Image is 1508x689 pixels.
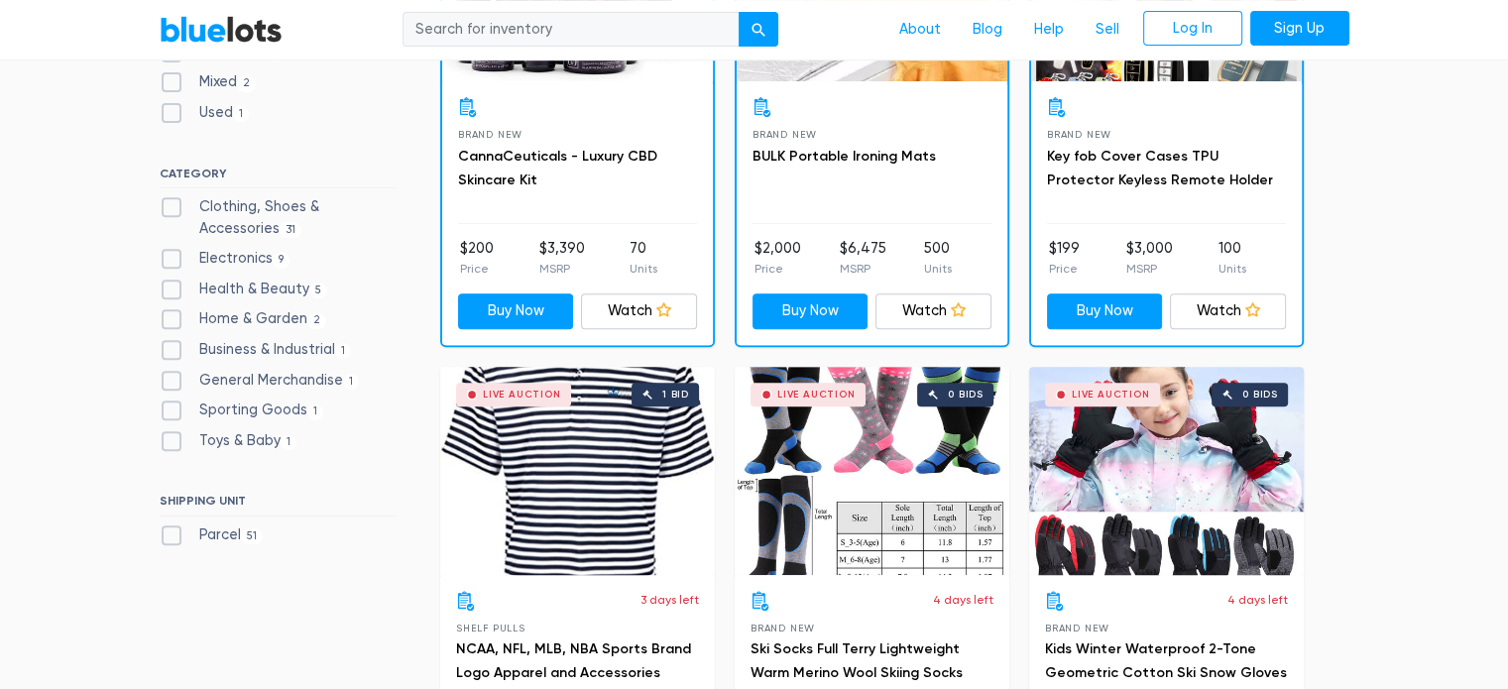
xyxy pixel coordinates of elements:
[335,343,352,359] span: 1
[160,279,328,300] label: Health & Beauty
[456,623,525,633] span: Shelf Pulls
[948,390,984,400] div: 0 bids
[1125,260,1172,278] p: MSRP
[1045,640,1287,681] a: Kids Winter Waterproof 2-Tone Geometric Cotton Ski Snow Gloves
[1080,11,1135,49] a: Sell
[241,528,264,544] span: 51
[630,260,657,278] p: Units
[160,524,264,546] label: Parcel
[458,129,522,140] span: Brand New
[1049,238,1080,278] li: $199
[839,260,885,278] p: MSRP
[754,260,801,278] p: Price
[160,339,352,361] label: Business & Industrial
[160,494,397,516] h6: SHIPPING UNIT
[458,293,574,329] a: Buy Now
[1143,11,1242,47] a: Log In
[1049,260,1080,278] p: Price
[403,12,740,48] input: Search for inventory
[754,238,801,278] li: $2,000
[957,11,1018,49] a: Blog
[160,370,360,392] label: General Merchandise
[751,640,963,681] a: Ski Socks Full Terry Lightweight Warm Merino Wool Skiing Socks
[456,640,691,681] a: NCAA, NFL, MLB, NBA Sports Brand Logo Apparel and Accessories
[273,252,290,268] span: 9
[753,129,817,140] span: Brand New
[735,367,1009,575] a: Live Auction 0 bids
[281,434,297,450] span: 1
[460,238,494,278] li: $200
[233,106,250,122] span: 1
[160,15,283,44] a: BlueLots
[753,293,869,329] a: Buy Now
[924,260,952,278] p: Units
[280,222,302,238] span: 31
[1029,367,1304,575] a: Live Auction 0 bids
[1018,11,1080,49] a: Help
[753,148,936,165] a: BULK Portable Ironing Mats
[839,238,885,278] li: $6,475
[883,11,957,49] a: About
[307,313,327,329] span: 2
[581,293,697,329] a: Watch
[309,283,328,298] span: 5
[460,260,494,278] p: Price
[1218,238,1246,278] li: 100
[160,196,397,239] label: Clothing, Shoes & Accessories
[1045,623,1109,633] span: Brand New
[458,148,657,188] a: CannaCeuticals - Luxury CBD Skincare Kit
[538,260,584,278] p: MSRP
[307,404,324,420] span: 1
[1072,390,1150,400] div: Live Auction
[237,76,257,92] span: 2
[160,167,397,188] h6: CATEGORY
[777,390,856,400] div: Live Auction
[1218,260,1246,278] p: Units
[160,308,327,330] label: Home & Garden
[751,623,815,633] span: Brand New
[662,390,689,400] div: 1 bid
[1047,129,1111,140] span: Brand New
[160,430,297,452] label: Toys & Baby
[160,71,257,93] label: Mixed
[924,238,952,278] li: 500
[160,400,324,421] label: Sporting Goods
[630,238,657,278] li: 70
[1047,148,1273,188] a: Key fob Cover Cases TPU Protector Keyless Remote Holder
[1125,238,1172,278] li: $3,000
[1242,390,1278,400] div: 0 bids
[160,102,250,124] label: Used
[1170,293,1286,329] a: Watch
[483,390,561,400] div: Live Auction
[1047,293,1163,329] a: Buy Now
[933,591,993,609] p: 4 days left
[440,367,715,575] a: Live Auction 1 bid
[1250,11,1349,47] a: Sign Up
[1227,591,1288,609] p: 4 days left
[343,374,360,390] span: 1
[875,293,991,329] a: Watch
[160,248,290,270] label: Electronics
[538,238,584,278] li: $3,390
[640,591,699,609] p: 3 days left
